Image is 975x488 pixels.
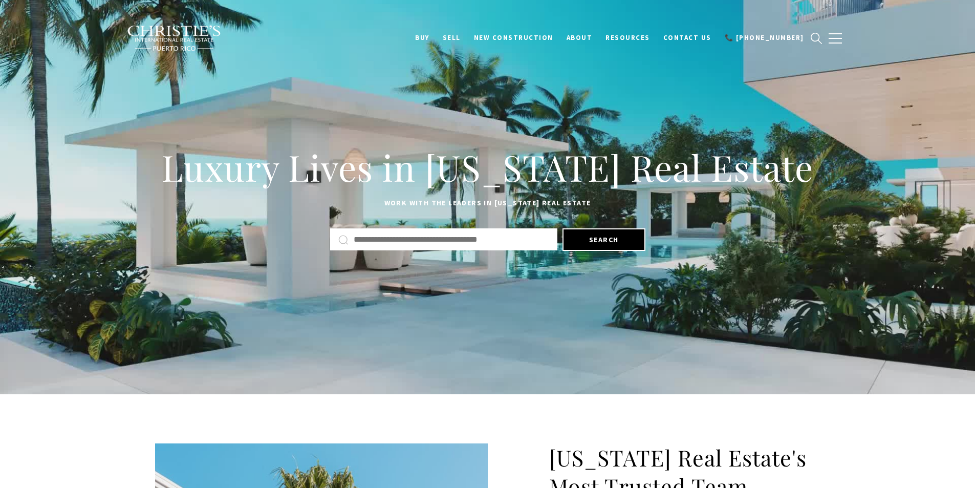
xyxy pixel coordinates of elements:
[562,228,645,251] button: Search
[155,197,820,209] p: Work with the leaders in [US_STATE] Real Estate
[436,28,467,48] a: SELL
[718,28,811,48] a: 📞 [PHONE_NUMBER]
[725,33,804,42] span: 📞 [PHONE_NUMBER]
[467,28,560,48] a: New Construction
[155,145,820,190] h1: Luxury Lives in [US_STATE] Real Estate
[560,28,599,48] a: About
[408,28,436,48] a: BUY
[127,25,222,52] img: Christie's International Real Estate black text logo
[663,33,711,42] span: Contact Us
[599,28,657,48] a: Resources
[474,33,553,42] span: New Construction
